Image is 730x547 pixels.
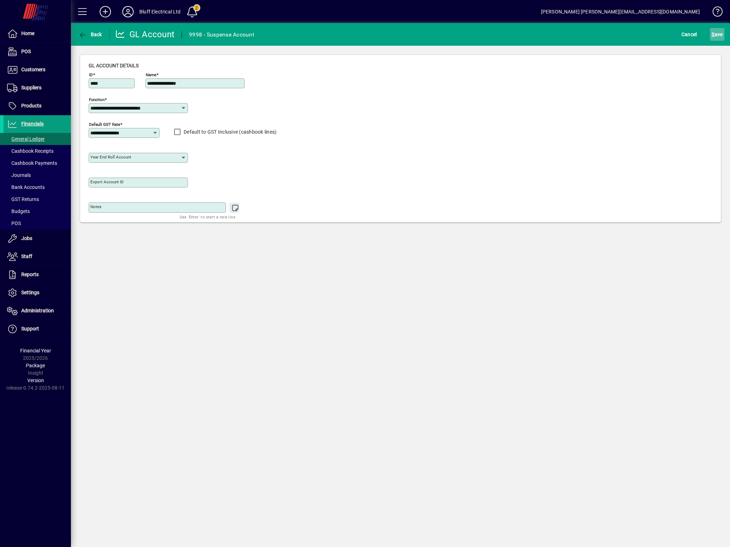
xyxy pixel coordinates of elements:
[20,348,51,353] span: Financial Year
[94,5,117,18] button: Add
[90,204,101,209] mat-label: Notes
[4,284,71,302] a: Settings
[90,155,131,160] mat-label: Year end roll account
[21,326,39,331] span: Support
[7,172,31,178] span: Journals
[89,122,120,127] mat-label: Default GST rate
[4,79,71,97] a: Suppliers
[7,196,39,202] span: GST Returns
[27,378,44,383] span: Version
[180,213,235,221] mat-hint: Use 'Enter' to start a new line
[7,184,45,190] span: Bank Accounts
[26,363,45,368] span: Package
[680,28,699,41] button: Cancel
[78,32,102,37] span: Back
[4,145,71,157] a: Cashbook Receipts
[77,28,104,41] button: Back
[681,29,697,40] span: Cancel
[4,205,71,217] a: Budgets
[4,43,71,61] a: POS
[90,179,124,184] mat-label: Export account ID
[71,28,110,41] app-page-header-button: Back
[4,97,71,115] a: Products
[117,5,139,18] button: Profile
[182,128,277,135] label: Default to GST Inclusive (cashbook lines)
[4,133,71,145] a: General Ledger
[4,320,71,338] a: Support
[7,136,45,142] span: General Ledger
[21,103,41,108] span: Products
[712,29,723,40] span: ave
[4,302,71,320] a: Administration
[21,30,34,36] span: Home
[89,97,105,102] mat-label: Function
[21,85,41,90] span: Suppliers
[4,248,71,266] a: Staff
[21,49,31,54] span: POS
[7,208,30,214] span: Budgets
[21,121,44,127] span: Financials
[21,253,32,259] span: Staff
[146,72,156,77] mat-label: Name
[4,193,71,205] a: GST Returns
[89,63,139,68] span: GL account details
[21,235,32,241] span: Jobs
[21,272,39,277] span: Reports
[139,6,181,17] div: Bluff Electrical Ltd
[710,28,724,41] button: Save
[541,6,700,17] div: [PERSON_NAME] [PERSON_NAME][EMAIL_ADDRESS][DOMAIN_NAME]
[4,169,71,181] a: Journals
[4,61,71,79] a: Customers
[7,221,21,226] span: POS
[712,32,714,37] span: S
[7,148,54,154] span: Cashbook Receipts
[115,29,175,40] div: GL Account
[4,230,71,247] a: Jobs
[707,1,721,24] a: Knowledge Base
[4,25,71,43] a: Home
[7,160,57,166] span: Cashbook Payments
[189,29,254,40] div: 9998 - Suspense Account
[89,72,93,77] mat-label: ID
[21,67,45,72] span: Customers
[4,217,71,229] a: POS
[21,290,39,295] span: Settings
[4,157,71,169] a: Cashbook Payments
[4,181,71,193] a: Bank Accounts
[4,266,71,284] a: Reports
[21,308,54,313] span: Administration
